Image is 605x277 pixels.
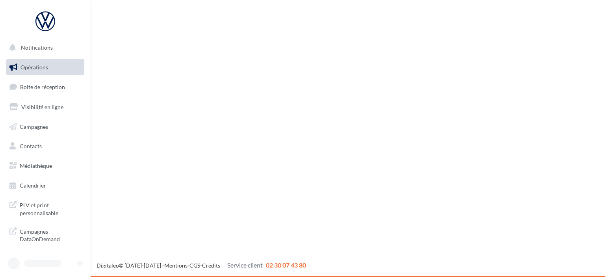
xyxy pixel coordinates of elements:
span: Notifications [21,44,53,51]
span: Visibilité en ligne [21,104,63,110]
a: Médiathèque [5,158,86,174]
a: Visibilité en ligne [5,99,86,115]
span: Boîte de réception [20,84,65,90]
span: Campagnes DataOnDemand [20,226,81,243]
span: Contacts [20,143,42,149]
a: CGS [189,262,200,269]
a: Opérations [5,59,86,76]
span: © [DATE]-[DATE] - - - [97,262,306,269]
span: Calendrier [20,182,46,189]
a: Calendrier [5,177,86,194]
span: PLV et print personnalisable [20,200,81,217]
span: 02 30 07 43 80 [266,261,306,269]
button: Notifications [5,39,83,56]
a: Digitaleo [97,262,119,269]
span: Médiathèque [20,162,52,169]
a: Campagnes DataOnDemand [5,223,86,246]
span: Campagnes [20,123,48,130]
a: PLV et print personnalisable [5,197,86,220]
a: Contacts [5,138,86,154]
a: Campagnes [5,119,86,135]
span: Opérations [20,64,48,71]
span: Service client [227,261,263,269]
a: Mentions [164,262,187,269]
a: Crédits [202,262,220,269]
a: Boîte de réception [5,78,86,95]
